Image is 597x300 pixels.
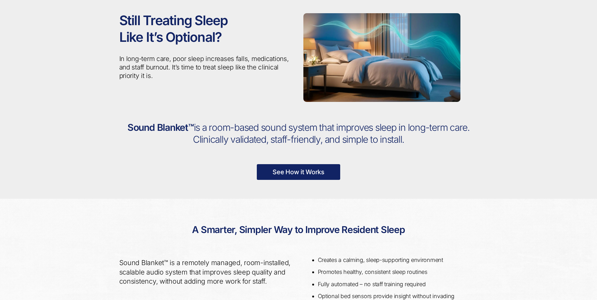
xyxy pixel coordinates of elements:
h1: Still Treating Sleep Like It’s Optional? [119,12,294,45]
span: is a room-based sound system that improves sleep in long-term care. Clinically validated, staff-f... [193,122,470,145]
h2: A Smarter, Simpler Way to Improve Resident Sleep [119,218,478,242]
span: How did you hear about us? [179,52,230,57]
span: Last name [179,1,199,5]
span: Job title [179,26,194,31]
a: See How it Works [257,164,340,180]
p: In long-term care, poor sleep increases falls, medications, and staff burnout. It’s time to treat... [119,55,294,80]
li: Fully automated – no staff training required [318,281,473,288]
li: Promotes healthy, consistent sleep routines [318,269,473,276]
h2: Sound Blanket™ [119,122,478,145]
p: Sound Blanket™ is a remotely managed, room-installed, scalable audio system that improves sleep q... [119,258,294,286]
li: Creates a calming, sleep-supporting environment [318,257,473,264]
